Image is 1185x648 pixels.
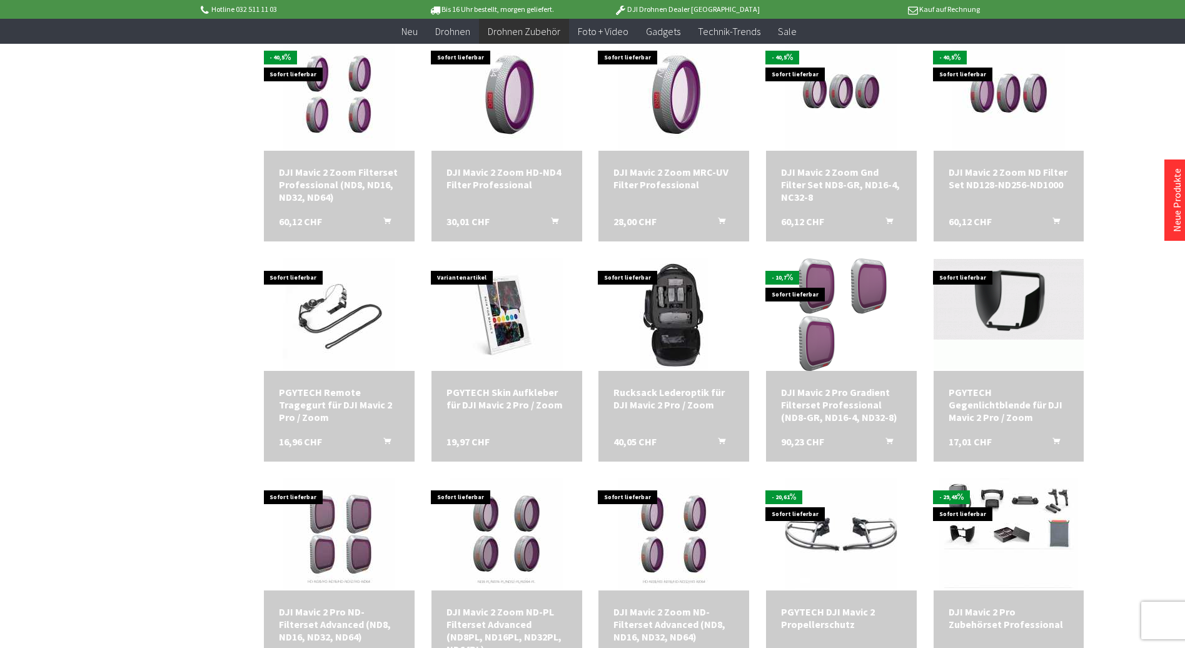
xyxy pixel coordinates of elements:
span: 16,96 CHF [279,435,322,448]
a: Drohnen Zubehör [479,19,569,44]
p: Hotline 032 511 11 03 [199,2,394,17]
p: Bis 16 Uhr bestellt, morgen geliefert. [394,2,589,17]
a: DJI Mavic 2 Zoom Filterset Professional (ND8, ND16, ND32, ND64) 60,12 CHF In den Warenkorb [279,166,400,203]
a: DJI Mavic 2 Zoom Gnd Filter Set ND8-GR, ND16-4, NC32-8 60,12 CHF In den Warenkorb [781,166,902,203]
div: PGYTECH DJI Mavic 2 Propellerschutz [781,605,902,630]
img: DJI Mavic 2 Zoom HD-ND4 Filter Professional [450,38,563,151]
a: Sale [769,19,805,44]
span: Drohnen Zubehör [488,25,560,38]
span: 60,12 CHF [279,215,322,228]
span: 60,12 CHF [949,215,992,228]
img: DJI Mavic 2 Zoom MRC-UV Filter Professional [618,38,730,151]
span: Sale [778,25,797,38]
div: PGYTECH Gegenlichtblende für DJI Mavic 2 Pro / Zoom [949,386,1069,423]
img: DJI Mavic 2 Pro Gradient Filterset Professional (ND8-GR, ND16-4, ND32-8) [785,258,897,371]
button: In den Warenkorb [1037,215,1067,231]
div: DJI Mavic 2 Pro Gradient Filterset Professional (ND8-GR, ND16-4, ND32-8) [781,386,902,423]
button: In den Warenkorb [870,215,900,231]
img: DJI Mavic 2 Pro ND-Filterset Advanced (ND8, ND16, ND32, ND64) [283,478,395,590]
span: Technik-Trends [698,25,760,38]
div: DJI Mavic 2 Pro ND-Filterset Advanced (ND8, ND16, ND32, ND64) [279,605,400,643]
span: 60,12 CHF [781,215,824,228]
a: Neu [393,19,426,44]
a: Technik-Trends [689,19,769,44]
button: In den Warenkorb [1037,435,1067,452]
span: 17,01 CHF [949,435,992,448]
span: 19,97 CHF [446,435,490,448]
img: DJI Mavic 2 Zoom ND Filter Set ND128-ND256-ND1000 [952,38,1065,151]
a: DJI Mavic 2 Zoom HD-ND4 Filter Professional 30,01 CHF In den Warenkorb [446,166,567,191]
div: PGYTECH Skin Aufkleber für DJI Mavic 2 Pro / Zoom [446,386,567,411]
img: PGYTECH DJI Mavic 2 Propellerschutz [785,478,897,590]
a: DJI Mavic 2 Pro Zubehörset Professional 97,26 CHF In den Warenkorb [949,605,1069,630]
div: DJI Mavic 2 Zoom Gnd Filter Set ND8-GR, ND16-4, NC32-8 [781,166,902,203]
img: DJI Mavic 2 Zoom Filterset Professional (ND8, ND16, ND32, ND64) [283,38,395,151]
p: DJI Drohnen Dealer [GEOGRAPHIC_DATA] [589,2,784,17]
a: Rucksack Lederoptik für DJI Mavic 2 Pro / Zoom 40,05 CHF In den Warenkorb [613,386,734,411]
a: PGYTECH Skin Aufkleber für DJI Mavic 2 Pro / Zoom 19,97 CHF [446,386,567,411]
a: DJI Mavic 2 Zoom ND Filter Set ND128-ND256-ND1000 60,12 CHF In den Warenkorb [949,166,1069,191]
span: 90,23 CHF [781,435,824,448]
a: Foto + Video [569,19,637,44]
div: DJI Mavic 2 Zoom ND-Filterset Advanced (ND8, ND16, ND32, ND64) [613,605,734,643]
a: DJI Mavic 2 Pro ND-Filterset Advanced (ND8, ND16, ND32, ND64) 70,16 CHF In den Warenkorb [279,605,400,643]
a: DJI Mavic 2 Pro Gradient Filterset Professional (ND8-GR, ND16-4, ND32-8) 90,23 CHF In den Warenkorb [781,386,902,423]
div: Rucksack Lederoptik für DJI Mavic 2 Pro / Zoom [613,386,734,411]
span: Neu [401,25,418,38]
button: In den Warenkorb [536,215,566,231]
a: Gadgets [637,19,689,44]
button: In den Warenkorb [703,215,733,231]
span: 30,01 CHF [446,215,490,228]
a: PGYTECH DJI Mavic 2 Propellerschutz 22,99 CHF In den Warenkorb [781,605,902,630]
span: 40,05 CHF [613,435,657,448]
button: In den Warenkorb [368,435,398,452]
a: DJI Mavic 2 Zoom ND-Filterset Advanced (ND8, ND16, ND32, ND64) 70,16 CHF In den Warenkorb [613,605,734,643]
img: DJI Mavic 2 Zoom Gnd Filter Set ND8-GR, ND16-4, NC32-8 [785,38,897,151]
img: Rucksack Lederoptik für DJI Mavic 2 Pro / Zoom [640,258,708,371]
div: DJI Mavic 2 Zoom HD-ND4 Filter Professional [446,166,567,191]
a: PGYTECH Remote Tragegurt für DJI Mavic 2 Pro / Zoom 16,96 CHF In den Warenkorb [279,386,400,423]
div: PGYTECH Remote Tragegurt für DJI Mavic 2 Pro / Zoom [279,386,400,423]
img: DJI Mavic 2 Pro Zubehörset Professional [939,478,1078,590]
button: In den Warenkorb [703,435,733,452]
div: DJI Mavic 2 Pro Zubehörset Professional [949,605,1069,630]
button: In den Warenkorb [870,435,900,452]
span: 28,00 CHF [613,215,657,228]
div: DJI Mavic 2 Zoom Filterset Professional (ND8, ND16, ND32, ND64) [279,166,400,203]
a: Neue Produkte [1171,168,1183,232]
img: PGYTECH Remote Tragegurt für DJI Mavic 2 Pro / Zoom [283,258,395,371]
img: DJI Mavic 2 Zoom ND-PL Filterset Advanced (ND8PL, ND16PL, ND32PL, ND64PL) [450,478,563,590]
span: Gadgets [646,25,680,38]
img: DJI Mavic 2 Zoom ND-Filterset Advanced (ND8, ND16, ND32, ND64) [618,478,730,590]
button: In den Warenkorb [368,215,398,231]
span: Drohnen [435,25,470,38]
img: PGYTECH Skin Aufkleber für DJI Mavic 2 Pro / Zoom [450,258,563,371]
p: Kauf auf Rechnung [785,2,980,17]
img: PGYTECH Gegenlichtblende für DJI Mavic 2 Pro / Zoom [934,259,1084,370]
div: DJI Mavic 2 Zoom ND Filter Set ND128-ND256-ND1000 [949,166,1069,191]
a: Drohnen [426,19,479,44]
a: PGYTECH Gegenlichtblende für DJI Mavic 2 Pro / Zoom 17,01 CHF In den Warenkorb [949,386,1069,423]
span: Foto + Video [578,25,628,38]
div: DJI Mavic 2 Zoom MRC-UV Filter Professional [613,166,734,191]
a: DJI Mavic 2 Zoom MRC-UV Filter Professional 28,00 CHF In den Warenkorb [613,166,734,191]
